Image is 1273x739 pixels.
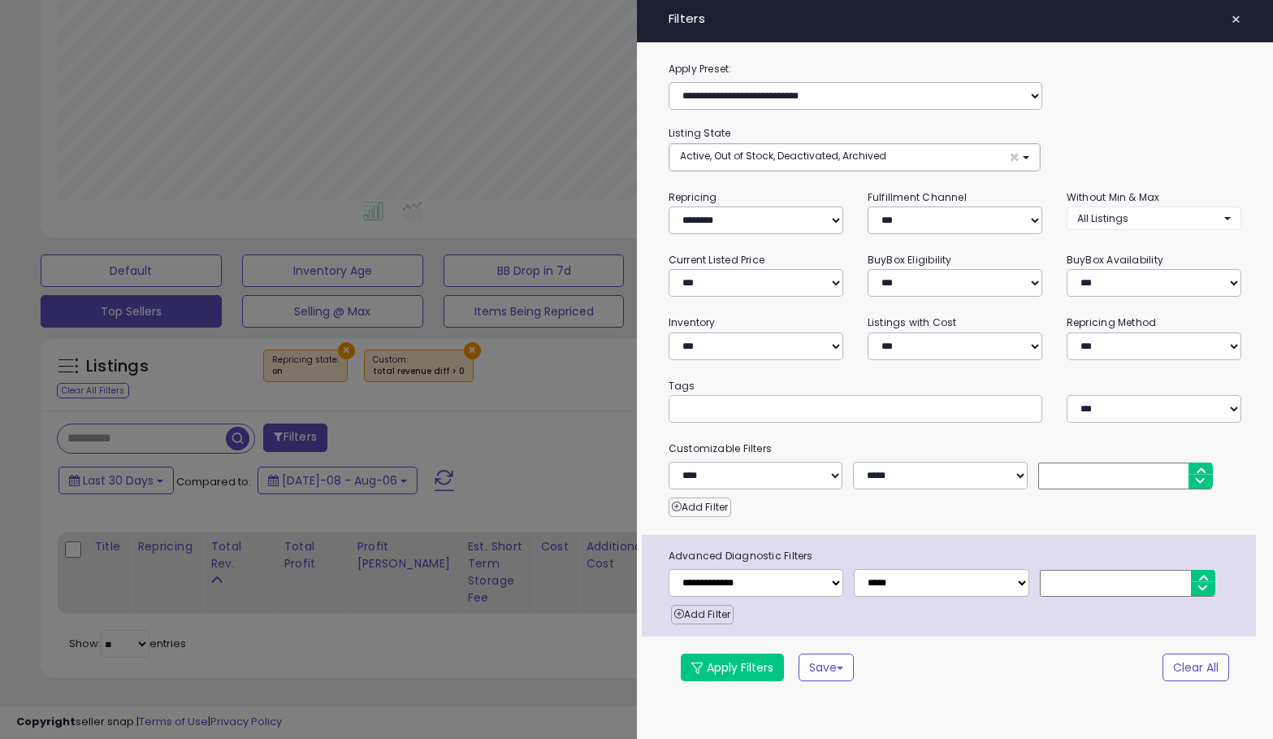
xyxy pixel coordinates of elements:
span: Active, Out of Stock, Deactivated, Archived [680,149,886,163]
span: Advanced Diagnostic Filters [656,547,1256,565]
small: Current Listed Price [669,253,764,267]
small: Listing State [669,126,731,140]
small: Fulfillment Channel [868,190,967,204]
small: Tags [656,377,1254,395]
button: × [1224,8,1248,31]
small: Repricing [669,190,717,204]
small: BuyBox Availability [1067,253,1163,267]
small: Inventory [669,315,716,329]
label: Apply Preset: [656,60,1254,78]
button: Add Filter [671,605,734,624]
small: Customizable Filters [656,440,1254,458]
button: All Listings [1067,206,1241,230]
button: Apply Filters [681,654,784,681]
small: Without Min & Max [1067,190,1160,204]
h4: Filters [669,12,1241,26]
button: Save [799,654,854,681]
span: × [1009,149,1020,166]
small: Listings with Cost [868,315,957,329]
button: Add Filter [669,498,731,517]
button: Active, Out of Stock, Deactivated, Archived × [669,144,1040,171]
span: All Listings [1077,211,1128,225]
small: BuyBox Eligibility [868,253,952,267]
button: Clear All [1163,654,1229,681]
small: Repricing Method [1067,315,1157,329]
span: × [1231,8,1241,31]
